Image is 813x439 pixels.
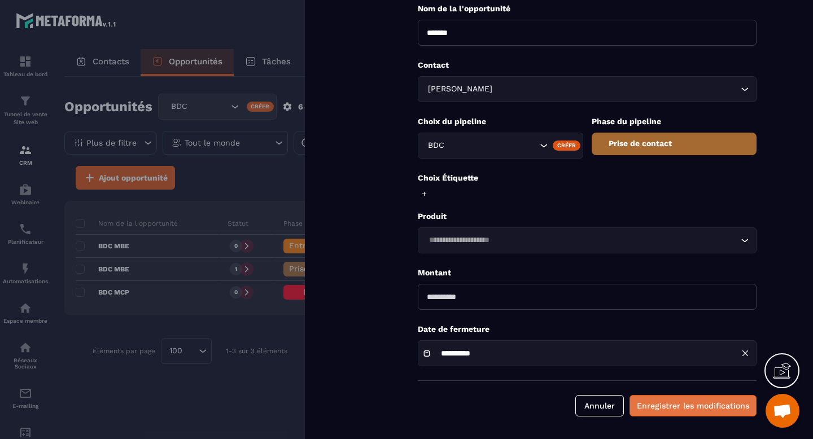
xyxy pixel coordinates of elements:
[418,3,757,14] p: Nom de la l'opportunité
[553,141,580,151] div: Créer
[592,116,757,127] p: Phase du pipeline
[418,227,757,253] div: Search for option
[425,139,465,152] span: BDC
[425,234,738,247] input: Search for option
[418,76,757,102] div: Search for option
[418,211,757,222] p: Produit
[418,133,583,159] div: Search for option
[418,324,757,335] p: Date de fermeture
[630,395,757,416] button: Enregistrer les modifications
[495,83,738,95] input: Search for option
[418,173,757,183] p: Choix Étiquette
[425,83,495,95] span: [PERSON_NAME]
[465,139,537,152] input: Search for option
[418,116,583,127] p: Choix du pipeline
[418,60,757,71] p: Contact
[766,394,799,428] a: Ouvrir le chat
[575,395,624,416] button: Annuler
[418,267,757,278] p: Montant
